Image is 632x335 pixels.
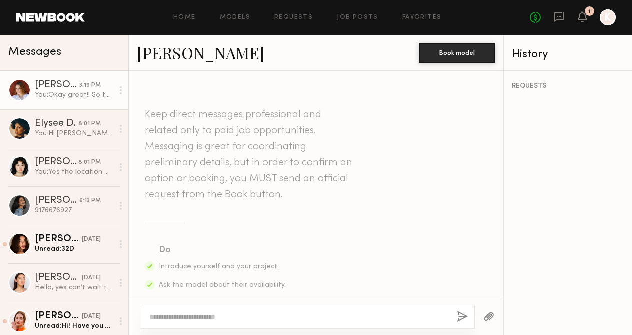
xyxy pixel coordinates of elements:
div: 3:19 PM [79,81,101,90]
a: Job Posts [337,14,378,21]
a: Models [220,14,250,21]
div: [DATE] [82,235,101,244]
button: Book model [419,43,495,63]
div: Unread: Hi! Have you had a chance to send the bra yet? Thank you! [35,321,113,331]
div: 1 [588,9,591,14]
div: [PERSON_NAME] [35,196,79,206]
span: Ask the model about their availability. [159,282,286,288]
div: REQUESTS [512,83,624,90]
header: Keep direct messages professional and related only to paid job opportunities. Messaging is great ... [145,107,355,203]
div: You: Okay great!! So the shoot is from 9am-1pm, so shift coverage would definitely be needed if y... [35,90,113,100]
div: Elysee D. [35,119,78,129]
div: 9176676927 [35,206,113,215]
div: [PERSON_NAME] [35,80,79,90]
div: History [512,49,624,60]
a: Home [173,14,196,21]
div: 8:01 PM [78,119,101,129]
span: Messages [8,46,61,58]
div: 6:13 PM [79,196,101,206]
div: Hello, yes can’t wait to work with you! [PHONE_NUMBER] [35,283,113,292]
div: [PERSON_NAME] [35,273,82,283]
a: Requests [274,14,313,21]
div: Unread: 32D [35,244,113,254]
div: [DATE] [82,312,101,321]
div: [DATE] [82,273,101,283]
div: [PERSON_NAME] [35,157,78,167]
a: Favorites [402,14,442,21]
span: Introduce yourself and your project. [159,263,279,270]
a: [PERSON_NAME] [137,42,264,63]
div: [PERSON_NAME] [35,234,82,244]
a: K [600,9,616,25]
div: You: Yes the location will be in [GEOGRAPHIC_DATA]! What rate were you thinking? [35,167,113,177]
div: [PERSON_NAME] [35,311,82,321]
div: 8:01 PM [78,158,101,167]
a: Book model [419,48,495,56]
div: You: Hi [PERSON_NAME], just wanted to follow up here :) [35,129,113,138]
div: Do [159,243,287,257]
